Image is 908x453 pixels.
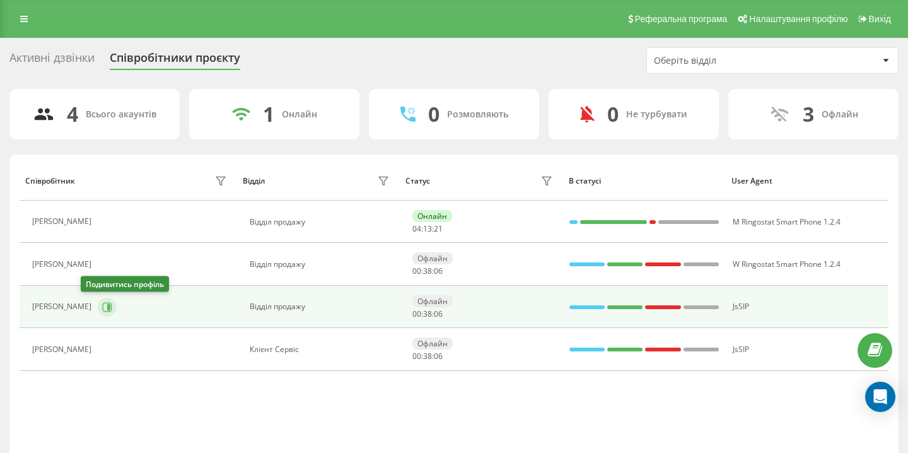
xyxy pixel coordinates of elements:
span: 38 [423,309,432,319]
div: Клієнт Сервіс [250,345,393,354]
span: 38 [423,266,432,276]
div: Open Intercom Messenger [865,382,895,412]
div: : : [412,310,443,319]
span: 06 [434,309,443,319]
div: Подивитись профіль [81,276,169,292]
div: : : [412,352,443,361]
div: Співробітники проєкту [110,51,240,71]
div: Співробітник [25,177,75,185]
span: 06 [434,266,443,276]
span: 00 [412,309,421,319]
div: Онлайн [412,210,452,222]
div: В статусі [569,177,720,185]
div: Відділ [243,177,265,185]
div: [PERSON_NAME] [32,217,95,226]
div: Офлайн [412,252,453,264]
div: : : [412,225,443,233]
span: 04 [412,223,421,234]
div: Статус [405,177,430,185]
div: Офлайн [412,295,453,307]
div: Офлайн [412,338,453,350]
span: 00 [412,266,421,276]
div: [PERSON_NAME] [32,260,95,269]
div: Оберіть відділ [654,56,805,66]
span: Реферальна програма [635,14,728,24]
div: 0 [428,102,439,126]
span: JsSIP [733,301,749,312]
div: Відділ продажу [250,218,393,226]
div: 1 [263,102,274,126]
div: : : [412,267,443,276]
div: 0 [607,102,619,126]
div: Активні дзвінки [9,51,95,71]
div: Відділ продажу [250,302,393,311]
span: 00 [412,351,421,362]
div: 3 [803,102,814,126]
span: M Ringostat Smart Phone 1.2.4 [733,216,841,227]
span: Налаштування профілю [749,14,847,24]
span: 13 [423,223,432,234]
div: [PERSON_NAME] [32,302,95,311]
div: Відділ продажу [250,260,393,269]
div: Не турбувати [626,109,687,120]
div: Всього акаунтів [86,109,156,120]
span: 06 [434,351,443,362]
span: 21 [434,223,443,234]
div: Онлайн [282,109,317,120]
div: [PERSON_NAME] [32,345,95,354]
div: Розмовляють [447,109,508,120]
div: 4 [67,102,78,126]
span: Вихід [869,14,891,24]
div: User Agent [731,177,883,185]
span: 38 [423,351,432,362]
div: Офлайн [822,109,858,120]
span: JsSIP [733,344,749,355]
span: W Ringostat Smart Phone 1.2.4 [733,259,841,269]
